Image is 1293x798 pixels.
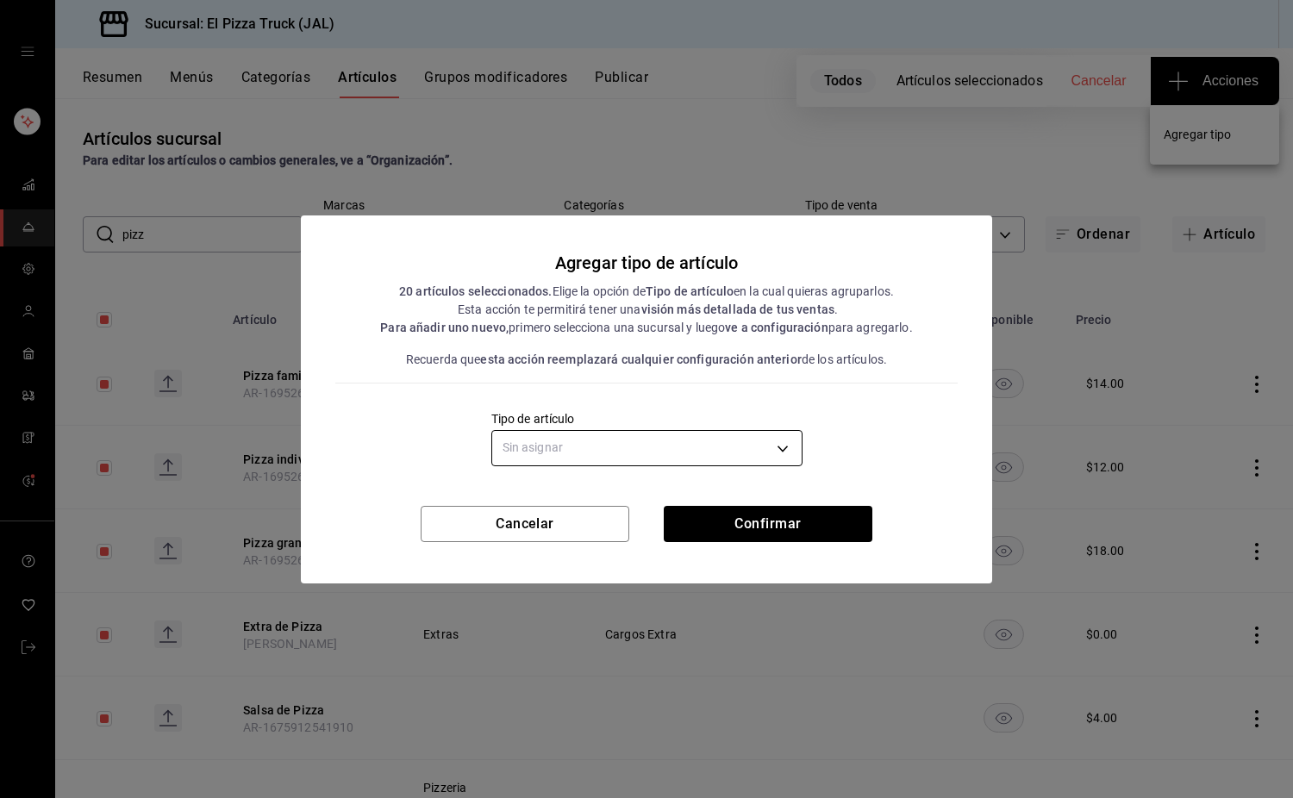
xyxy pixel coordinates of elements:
[380,321,509,334] strong: Para añadir uno nuevo,
[725,321,828,334] strong: ve a configuración
[380,319,912,337] div: primero selecciona una sucursal y luego para agregarlo.
[646,284,734,298] strong: Tipo de artículo
[491,430,803,466] div: Sin asignar
[641,302,834,316] strong: visión más detallada de tus ventas
[421,506,629,542] button: Cancelar
[399,284,553,298] strong: 20 artículos seleccionados.
[664,506,872,542] button: Confirmar
[491,412,803,424] label: Tipo de artículo
[380,250,912,276] div: Agregar tipo de artículo
[380,351,912,369] div: Recuerda que de los artículos.
[380,283,912,319] div: Elige la opción de en la cual quieras agruparlos. Esta acción te permitirá tener una .
[480,352,801,366] strong: esta acción reemplazará cualquier configuración anterior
